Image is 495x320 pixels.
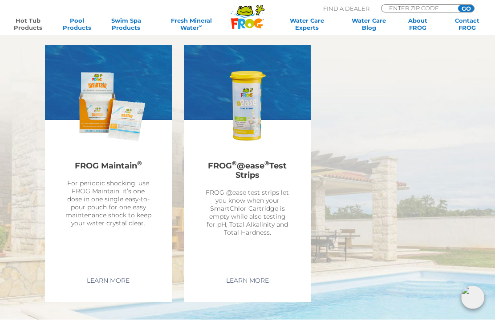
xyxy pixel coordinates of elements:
input: Zip Code Form [388,5,448,12]
sup: ∞ [199,24,202,29]
a: PoolProducts [58,17,96,32]
input: GO [458,5,474,12]
a: Water CareExperts [275,17,339,32]
a: AboutFROG [399,17,437,32]
sup: ® [264,160,269,168]
sup: ® [232,160,237,168]
h2: FROG Maintain [65,158,152,175]
a: Related Products ThumbnailFROG Maintain®For periodic shocking, use FROG Maintain, it’s one dose i... [45,45,172,268]
a: Swim SpaProducts [107,17,146,32]
p: FROG @ease test strips let you know when your SmartChlor Cartridge is empty while also testing fo... [204,189,291,237]
p: Find A Dealer [323,5,369,13]
a: Fresh MineralWater∞ [156,17,227,32]
a: Water CareBlog [350,17,388,32]
p: For periodic shocking, use FROG Maintain, it’s one dose in one single easy-to-pour pouch for one ... [65,180,152,228]
a: Hot TubProducts [9,17,47,32]
img: Related Products Thumbnail [204,64,291,150]
a: ContactFROG [448,17,486,32]
h2: FROG @ease Test Strips [204,158,291,184]
img: openIcon [461,286,484,309]
a: Learn More [216,273,279,289]
sup: ® [137,160,142,168]
img: Related Products Thumbnail [65,64,152,150]
a: Related Products ThumbnailFROG®@ease®Test StripsFROG @ease test strips let you know when your Sma... [184,45,311,268]
a: Learn More [77,273,140,289]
